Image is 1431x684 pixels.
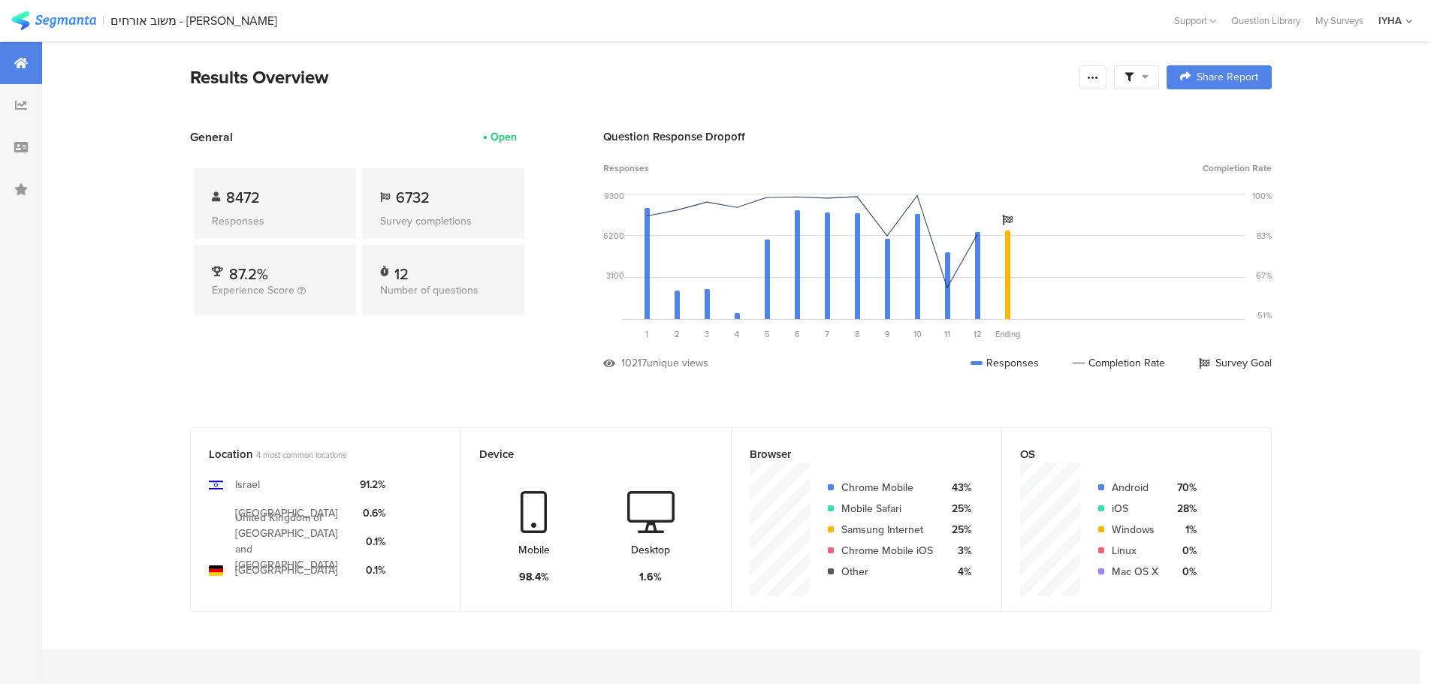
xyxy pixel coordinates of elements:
div: 1% [1170,522,1197,538]
span: General [190,128,233,146]
div: 3% [945,543,971,559]
div: Other [841,564,933,580]
div: Mobile Safari [841,501,933,517]
div: 100% [1252,190,1272,202]
div: [GEOGRAPHIC_DATA] [235,505,338,521]
span: Number of questions [380,282,479,298]
div: Mac OS X [1112,564,1158,580]
div: OS [1020,446,1228,463]
img: segmanta logo [11,11,96,30]
div: 0.1% [360,534,385,550]
span: 8472 [226,186,260,209]
div: Windows [1112,522,1158,538]
div: 70% [1170,480,1197,496]
div: Support [1174,9,1216,32]
div: Location [209,446,418,463]
span: 6 [795,328,800,340]
div: Mobile [518,542,550,558]
div: IYHA [1378,14,1402,28]
div: 6200 [603,230,624,242]
div: 0% [1170,543,1197,559]
div: 83% [1257,230,1272,242]
div: Survey Goal [1199,355,1272,371]
div: unique views [647,355,708,371]
span: 7 [825,328,829,340]
div: 25% [945,522,971,538]
div: Question Response Dropoff [603,128,1272,145]
div: 0% [1170,564,1197,580]
span: Share Report [1197,72,1258,83]
div: iOS [1112,501,1158,517]
span: Completion Rate [1203,161,1272,175]
div: 10217 [621,355,647,371]
span: 4 most common locations [256,449,346,461]
span: 11 [944,328,950,340]
div: Device [479,446,688,463]
div: 43% [945,480,971,496]
div: 25% [945,501,971,517]
span: 2 [675,328,680,340]
span: 5 [765,328,770,340]
div: 91.2% [360,477,385,493]
div: 67% [1256,270,1272,282]
span: 12 [974,328,982,340]
div: 28% [1170,501,1197,517]
div: | [102,12,104,29]
span: 4 [735,328,739,340]
div: Chrome Mobile iOS [841,543,933,559]
div: Desktop [631,542,670,558]
span: 6732 [396,186,430,209]
span: 8 [855,328,859,340]
div: Linux [1112,543,1158,559]
div: משוב אורחים - [PERSON_NAME] [110,14,277,28]
div: 3100 [606,270,624,282]
span: 87.2% [229,263,268,285]
div: Android [1112,480,1158,496]
div: 1.6% [639,569,662,585]
i: Survey Goal [1002,215,1013,225]
div: Samsung Internet [841,522,933,538]
div: Open [491,129,517,145]
span: 1 [645,328,648,340]
div: Ending [992,328,1022,340]
span: 10 [913,328,922,340]
div: Completion Rate [1073,355,1165,371]
div: Chrome Mobile [841,480,933,496]
span: Experience Score [212,282,294,298]
div: 0.1% [360,562,385,578]
div: United Kingdom of [GEOGRAPHIC_DATA] and [GEOGRAPHIC_DATA] [235,510,348,573]
div: Responses [971,355,1039,371]
div: 12 [394,263,409,278]
span: 3 [705,328,709,340]
div: [GEOGRAPHIC_DATA] [235,562,338,578]
span: 9 [885,328,890,340]
span: Responses [603,161,649,175]
div: Results Overview [190,64,1072,91]
div: Responses [212,213,338,229]
div: 0.6% [360,505,385,521]
div: 4% [945,564,971,580]
a: My Surveys [1308,14,1371,28]
div: 98.4% [519,569,549,585]
div: 9300 [604,190,624,202]
div: 51% [1257,309,1272,321]
div: Browser [750,446,959,463]
div: Israel [235,477,260,493]
a: Question Library [1224,14,1308,28]
div: Survey completions [380,213,506,229]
